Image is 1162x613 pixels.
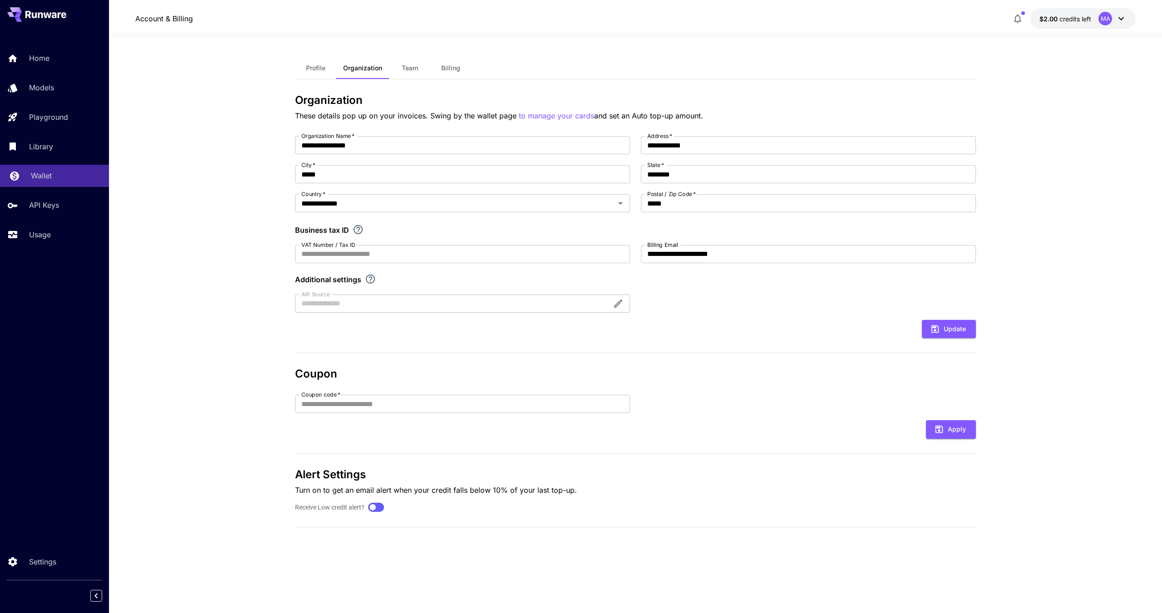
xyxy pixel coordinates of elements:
p: Library [29,141,53,152]
div: $2.00 [1039,14,1091,24]
label: Receive Low credit alert? [295,503,364,512]
span: Profile [306,64,325,72]
p: Home [29,53,49,64]
p: Turn on to get an email alert when your credit falls below 10% of your last top-up. [295,485,976,495]
h3: Coupon [295,368,976,380]
span: These details pop up on your invoices. Swing by the wallet page [295,111,519,120]
span: Organization [343,64,382,72]
p: API Keys [29,200,59,211]
label: Billing Email [647,241,678,249]
button: Apply [926,420,976,439]
span: credits left [1059,15,1091,23]
button: Update [922,320,976,338]
label: Address [647,132,672,140]
label: City [301,161,315,169]
label: Coupon code [301,391,340,398]
nav: breadcrumb [135,13,193,24]
label: Country [301,190,325,198]
label: Organization Name [301,132,355,140]
p: Settings [29,556,56,567]
p: Usage [29,229,51,240]
p: Models [29,82,54,93]
button: Collapse sidebar [90,590,102,602]
div: MA [1098,12,1112,25]
h3: Organization [295,94,976,107]
button: to manage your cards [519,110,594,122]
a: Account & Billing [135,13,193,24]
label: VAT Number / Tax ID [301,241,355,249]
button: Open [614,197,627,210]
label: Postal / Zip Code [647,190,696,198]
div: Collapse sidebar [97,588,109,604]
span: Team [402,64,418,72]
p: Additional settings [295,274,361,285]
span: $2.00 [1039,15,1059,23]
button: $2.00MA [1030,8,1136,29]
p: Playground [29,112,68,123]
p: Wallet [31,170,52,181]
span: and set an Auto top-up amount. [594,111,703,120]
label: State [647,161,664,169]
label: AIR Source [301,290,330,298]
span: Billing [441,64,460,72]
h3: Alert Settings [295,468,976,481]
p: Business tax ID [295,225,349,235]
svg: Explore additional customization settings [365,274,376,284]
svg: If you are a business tax registrant, please enter your business tax ID here. [353,224,364,235]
